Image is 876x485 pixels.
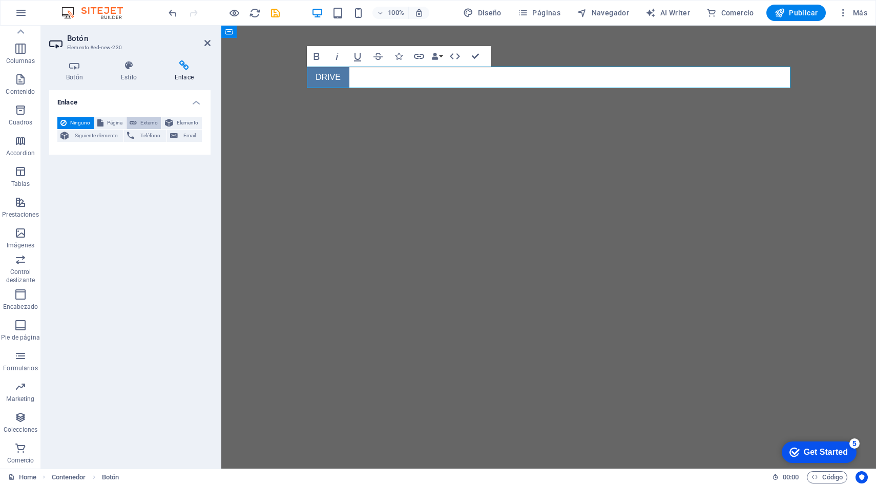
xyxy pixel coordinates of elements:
button: Email [167,130,202,142]
span: Publicar [775,8,818,18]
button: Comercio [702,5,758,21]
p: Colecciones [4,426,37,434]
i: Deshacer: Añadir elemento (Ctrl+Z) [167,7,179,19]
i: Volver a cargar página [249,7,261,19]
button: Usercentrics [856,471,868,483]
button: Bold (⌘B) [307,46,326,67]
span: Elemento [176,117,199,129]
button: save [269,7,281,19]
button: undo [166,7,179,19]
button: Link [409,46,429,67]
h2: Botón [67,34,211,43]
nav: breadcrumb [52,471,119,483]
button: Haz clic para salir del modo de previsualización y seguir editando [228,7,240,19]
div: Get Started 5 items remaining, 0% complete [8,5,83,27]
span: 00 00 [783,471,799,483]
h4: Estilo [104,60,158,82]
i: Guardar (Ctrl+S) [269,7,281,19]
span: Email [181,130,199,142]
i: Al redimensionar, ajustar el nivel de zoom automáticamente para ajustarse al dispositivo elegido. [414,8,424,17]
span: Código [811,471,843,483]
button: Diseño [459,5,506,21]
p: Comercio [7,456,34,465]
button: AI Writer [641,5,694,21]
div: 5 [76,2,86,12]
p: Encabezado [3,303,38,311]
a: DRIVE [86,41,128,62]
span: Más [838,8,867,18]
p: Prestaciones [2,210,38,219]
span: Teléfono [137,130,163,142]
span: Páginas [518,8,560,18]
button: Páginas [514,5,565,21]
button: HTML [445,46,465,67]
button: reload [248,7,261,19]
button: 100% [372,7,409,19]
span: : [790,473,791,481]
button: Navegador [573,5,633,21]
button: Más [834,5,871,21]
span: Diseño [463,8,502,18]
span: Ninguno [70,117,91,129]
p: Imágenes [7,241,34,249]
div: Diseño (Ctrl+Alt+Y) [459,5,506,21]
span: Comercio [706,8,754,18]
button: Data Bindings [430,46,444,67]
p: Marketing [6,395,34,403]
h6: 100% [388,7,404,19]
p: Cuadros [9,118,33,126]
button: Teléfono [124,130,166,142]
a: Haz clic para cancelar la selección y doble clic para abrir páginas [8,471,36,483]
img: Editor Logo [59,7,136,19]
button: Icons [389,46,408,67]
p: Contenido [6,88,35,96]
button: Siguiente elemento [57,130,123,142]
h6: Tiempo de la sesión [772,471,799,483]
button: Underline (⌘U) [348,46,367,67]
button: Página [94,117,126,129]
h3: Elemento #ed-new-230 [67,43,190,52]
button: Strikethrough [368,46,388,67]
span: Siguiente elemento [72,130,120,142]
p: Columnas [6,57,35,65]
button: Confirm (⌘+⏎) [466,46,485,67]
h4: Botón [49,60,104,82]
span: AI Writer [645,8,690,18]
h4: Enlace [158,60,211,82]
div: Get Started [30,11,74,20]
button: Publicar [766,5,826,21]
button: Externo [127,117,161,129]
p: Pie de página [1,333,39,342]
button: Ninguno [57,117,94,129]
h4: Enlace [49,90,211,109]
span: Página [107,117,123,129]
span: Haz clic para seleccionar y doble clic para editar [102,471,119,483]
span: Haz clic para seleccionar y doble clic para editar [52,471,86,483]
p: Formularios [3,364,37,372]
span: Navegador [577,8,629,18]
p: Accordion [6,149,35,157]
button: Italic (⌘I) [327,46,347,67]
span: Externo [140,117,158,129]
button: Código [807,471,847,483]
button: Elemento [162,117,202,129]
p: Tablas [11,180,30,188]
